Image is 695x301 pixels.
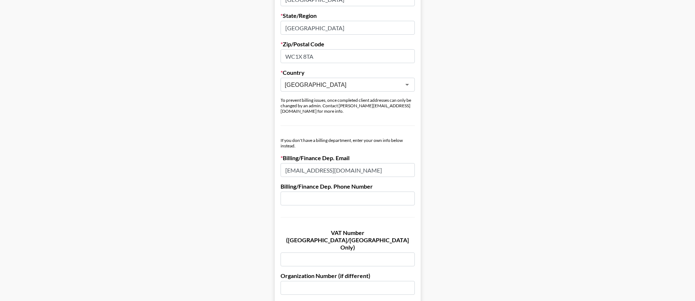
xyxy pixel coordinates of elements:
[281,154,415,162] label: Billing/Finance Dep. Email
[281,69,415,76] label: Country
[402,80,412,90] button: Open
[281,12,415,19] label: State/Region
[281,138,415,148] div: If you don't have a billing department, enter your own info below instead.
[281,272,415,279] label: Organization Number (if different)
[281,183,415,190] label: Billing/Finance Dep. Phone Number
[281,229,415,251] label: VAT Number ([GEOGRAPHIC_DATA]/[GEOGRAPHIC_DATA] Only)
[281,40,415,48] label: Zip/Postal Code
[281,97,415,114] div: To prevent billing issues, once completed client addresses can only be changed by an admin. Conta...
